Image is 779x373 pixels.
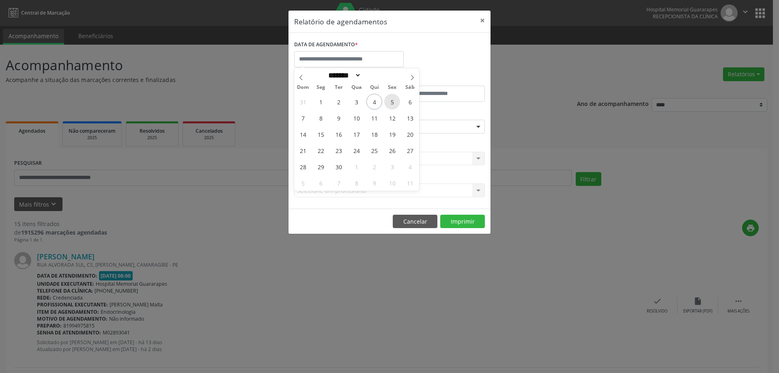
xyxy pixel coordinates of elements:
span: Outubro 8, 2025 [349,175,364,191]
span: Outubro 10, 2025 [384,175,400,191]
span: Sex [383,85,401,90]
select: Month [325,71,361,80]
span: Setembro 8, 2025 [313,110,329,126]
span: Setembro 19, 2025 [384,126,400,142]
span: Outubro 5, 2025 [295,175,311,191]
span: Setembro 24, 2025 [349,142,364,158]
span: Setembro 1, 2025 [313,94,329,110]
span: Sáb [401,85,419,90]
span: Setembro 30, 2025 [331,159,346,175]
span: Setembro 5, 2025 [384,94,400,110]
span: Setembro 6, 2025 [402,94,418,110]
span: Outubro 7, 2025 [331,175,346,191]
span: Seg [312,85,330,90]
span: Setembro 26, 2025 [384,142,400,158]
label: DATA DE AGENDAMENTO [294,39,358,51]
span: Agosto 31, 2025 [295,94,311,110]
label: ATÉ [392,73,485,86]
span: Setembro 7, 2025 [295,110,311,126]
h5: Relatório de agendamentos [294,16,387,27]
span: Setembro 4, 2025 [366,94,382,110]
span: Qua [348,85,366,90]
span: Setembro 15, 2025 [313,126,329,142]
span: Qui [366,85,383,90]
span: Setembro 17, 2025 [349,126,364,142]
span: Outubro 3, 2025 [384,159,400,175]
span: Outubro 4, 2025 [402,159,418,175]
span: Setembro 11, 2025 [366,110,382,126]
span: Setembro 12, 2025 [384,110,400,126]
span: Outubro 1, 2025 [349,159,364,175]
span: Setembro 14, 2025 [295,126,311,142]
span: Setembro 10, 2025 [349,110,364,126]
span: Setembro 21, 2025 [295,142,311,158]
span: Outubro 6, 2025 [313,175,329,191]
span: Setembro 23, 2025 [331,142,346,158]
span: Setembro 2, 2025 [331,94,346,110]
span: Setembro 28, 2025 [295,159,311,175]
span: Setembro 9, 2025 [331,110,346,126]
span: Dom [294,85,312,90]
span: Setembro 3, 2025 [349,94,364,110]
input: Year [361,71,388,80]
span: Outubro 9, 2025 [366,175,382,191]
span: Setembro 16, 2025 [331,126,346,142]
span: Setembro 13, 2025 [402,110,418,126]
span: Outubro 11, 2025 [402,175,418,191]
button: Imprimir [440,215,485,229]
button: Close [474,11,491,30]
span: Setembro 29, 2025 [313,159,329,175]
span: Setembro 20, 2025 [402,126,418,142]
span: Ter [330,85,348,90]
button: Cancelar [393,215,437,229]
span: Setembro 22, 2025 [313,142,329,158]
span: Setembro 18, 2025 [366,126,382,142]
span: Setembro 27, 2025 [402,142,418,158]
span: Outubro 2, 2025 [366,159,382,175]
span: Setembro 25, 2025 [366,142,382,158]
